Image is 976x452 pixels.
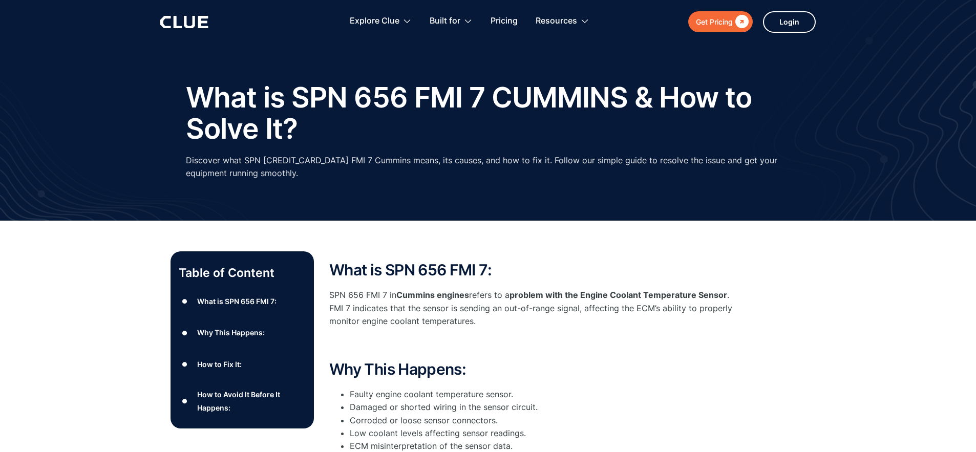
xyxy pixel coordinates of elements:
div:  [733,15,749,28]
div: Get Pricing [696,15,733,28]
div: Built for [430,5,473,37]
li: Damaged or shorted wiring in the sensor circuit. [350,401,739,414]
div: What is SPN 656 FMI 7: [197,295,277,308]
div: Built for [430,5,460,37]
a: Pricing [491,5,518,37]
div: How to Avoid It Before It Happens: [197,388,306,414]
div: Resources [536,5,577,37]
div: ● [179,325,191,340]
strong: problem with the Engine Coolant Temperature Sensor [510,290,727,300]
p: Table of Content [179,265,306,281]
li: Faulty engine coolant temperature sensor. [350,388,739,401]
a: Get Pricing [688,11,753,32]
div: ● [179,357,191,372]
li: Corroded or loose sensor connectors. [350,414,739,427]
h2: What is SPN 656 FMI 7: [329,262,739,278]
h2: Why This Happens: [329,361,739,378]
p: ‍ [329,338,739,351]
a: ●How to Avoid It Before It Happens: [179,388,306,414]
a: ●What is SPN 656 FMI 7: [179,294,306,309]
div: Resources [536,5,589,37]
p: SPN 656 FMI 7 in refers to a . FMI 7 indicates that the sensor is sending an out-of-range signal,... [329,289,739,328]
li: Low coolant levels affecting sensor readings. [350,427,739,440]
div: ● [179,294,191,309]
div: How to Fix It: [197,358,242,371]
strong: Cummins engines [396,290,469,300]
div: Explore Clue [350,5,399,37]
a: ●Why This Happens: [179,325,306,340]
a: Login [763,11,816,33]
div: Explore Clue [350,5,412,37]
a: ●How to Fix It: [179,357,306,372]
h1: What is SPN 656 FMI 7 CUMMINS & How to Solve It? [186,82,790,144]
div: ● [179,394,191,409]
p: Discover what SPN [CREDIT_CARD_DATA] FMI 7 Cummins means, its causes, and how to fix it. Follow o... [186,154,790,180]
div: Why This Happens: [197,326,265,339]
